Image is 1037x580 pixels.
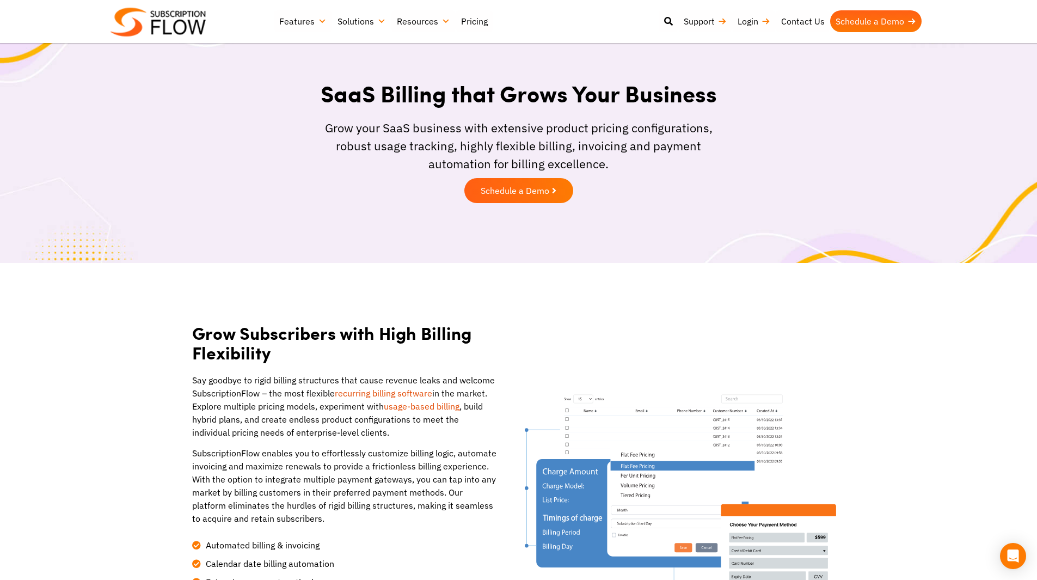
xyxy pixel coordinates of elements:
[384,401,459,412] a: usage-based billing
[830,10,922,32] a: Schedule a Demo
[456,10,493,32] a: Pricing
[332,10,391,32] a: Solutions
[776,10,830,32] a: Contact Us
[310,79,727,108] h1: SaaS Billing that Grows Your Business
[274,10,332,32] a: Features
[192,323,497,363] h2: Grow Subscribers with High Billing Flexibility
[481,186,549,195] span: Schedule a Demo
[203,539,320,552] span: Automated billing & invoicing
[464,178,573,203] a: Schedule a Demo
[678,10,732,32] a: Support
[203,557,334,570] span: Calendar date billing automation
[111,8,206,36] img: Subscriptionflow
[391,10,456,32] a: Resources
[192,374,497,439] p: Say goodbye to rigid billing structures that cause revenue leaks and welcome SubscriptionFlow – t...
[732,10,776,32] a: Login
[1000,543,1026,569] div: Open Intercom Messenger
[335,388,432,399] a: recurring billing software
[310,119,727,173] div: Grow your SaaS business with extensive product pricing configurations, robust usage tracking, hig...
[192,447,497,525] p: SubscriptionFlow enables you to effortlessly customize billing logic, automate invoicing and maxi...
